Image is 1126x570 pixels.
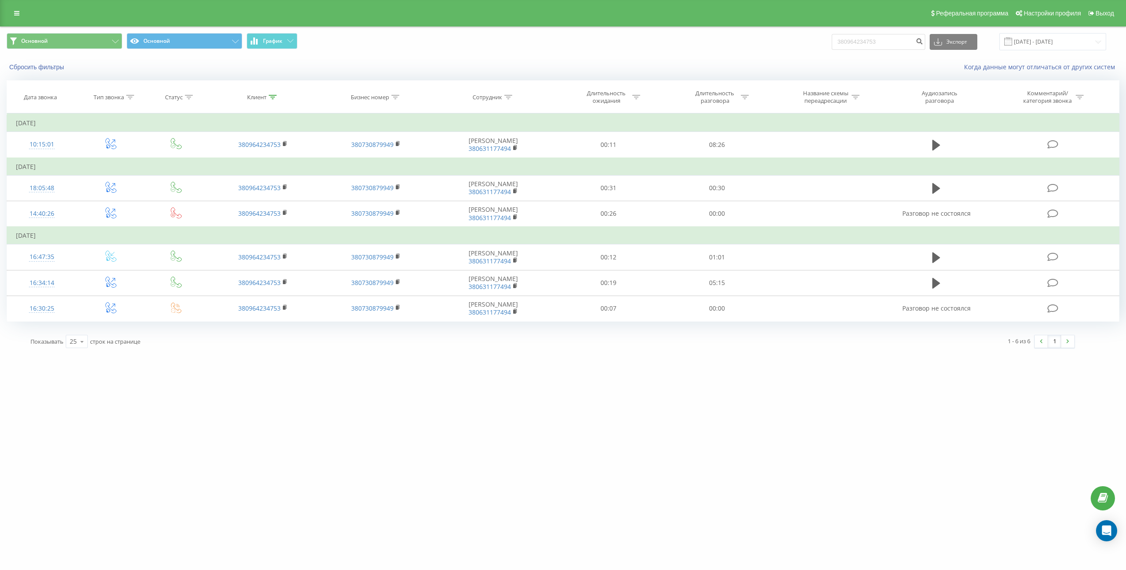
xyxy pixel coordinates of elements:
span: строк на странице [90,337,140,345]
td: 01:01 [663,244,771,270]
div: Сотрудник [473,94,502,101]
a: 380964234753 [238,253,281,261]
span: График [263,38,282,44]
div: Статус [165,94,183,101]
div: Название схемы переадресации [802,90,849,105]
div: Длительность разговора [691,90,739,105]
a: 380964234753 [238,184,281,192]
a: 380964234753 [238,278,281,287]
div: Тип звонка [94,94,124,101]
td: 00:00 [663,296,771,321]
div: 16:30:25 [16,300,68,317]
a: 380730879949 [351,140,394,149]
td: 00:26 [554,201,663,227]
div: Клиент [247,94,266,101]
td: 00:30 [663,175,771,201]
button: Основной [7,33,122,49]
a: 380964234753 [238,209,281,217]
div: Бизнес номер [351,94,389,101]
td: 00:31 [554,175,663,201]
div: Open Intercom Messenger [1096,520,1117,541]
a: 380631177494 [469,282,511,291]
td: 00:11 [554,132,663,158]
td: 00:07 [554,296,663,321]
a: 380964234753 [238,304,281,312]
a: 380730879949 [351,253,394,261]
td: [PERSON_NAME] [432,244,554,270]
td: 08:26 [663,132,771,158]
div: Комментарий/категория звонка [1022,90,1073,105]
div: Длительность ожидания [583,90,630,105]
td: 00:12 [554,244,663,270]
td: 00:19 [554,270,663,296]
td: [PERSON_NAME] [432,270,554,296]
div: 18:05:48 [16,180,68,197]
a: 380631177494 [469,308,511,316]
a: 380631177494 [469,257,511,265]
a: 380730879949 [351,184,394,192]
div: Дата звонка [24,94,57,101]
a: 1 [1048,335,1061,348]
td: [PERSON_NAME] [432,132,554,158]
div: 1 - 6 из 6 [1008,337,1030,345]
button: График [247,33,297,49]
button: Сбросить фильтры [7,63,68,71]
div: 14:40:26 [16,205,68,222]
a: 380631177494 [469,144,511,153]
div: 16:47:35 [16,248,68,266]
span: Разговор не состоялся [902,304,971,312]
span: Показывать [30,337,64,345]
td: [DATE] [7,158,1119,176]
a: 380631177494 [469,214,511,222]
span: Разговор не состоялся [902,209,971,217]
a: Когда данные могут отличаться от других систем [964,63,1119,71]
span: Настройки профиля [1024,10,1081,17]
div: 25 [70,337,77,346]
div: 10:15:01 [16,136,68,153]
span: Реферальная программа [936,10,1008,17]
a: 380730879949 [351,304,394,312]
button: Основной [127,33,242,49]
div: Аудиозапись разговора [911,90,968,105]
td: [PERSON_NAME] [432,201,554,227]
span: Основной [21,37,48,45]
td: [DATE] [7,227,1119,244]
td: 05:15 [663,270,771,296]
td: [PERSON_NAME] [432,296,554,321]
a: 380730879949 [351,278,394,287]
td: [DATE] [7,114,1119,132]
a: 380964234753 [238,140,281,149]
a: 380730879949 [351,209,394,217]
td: [PERSON_NAME] [432,175,554,201]
input: Поиск по номеру [832,34,925,50]
td: 00:00 [663,201,771,227]
span: Выход [1096,10,1114,17]
button: Экспорт [930,34,977,50]
div: 16:34:14 [16,274,68,292]
a: 380631177494 [469,187,511,196]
